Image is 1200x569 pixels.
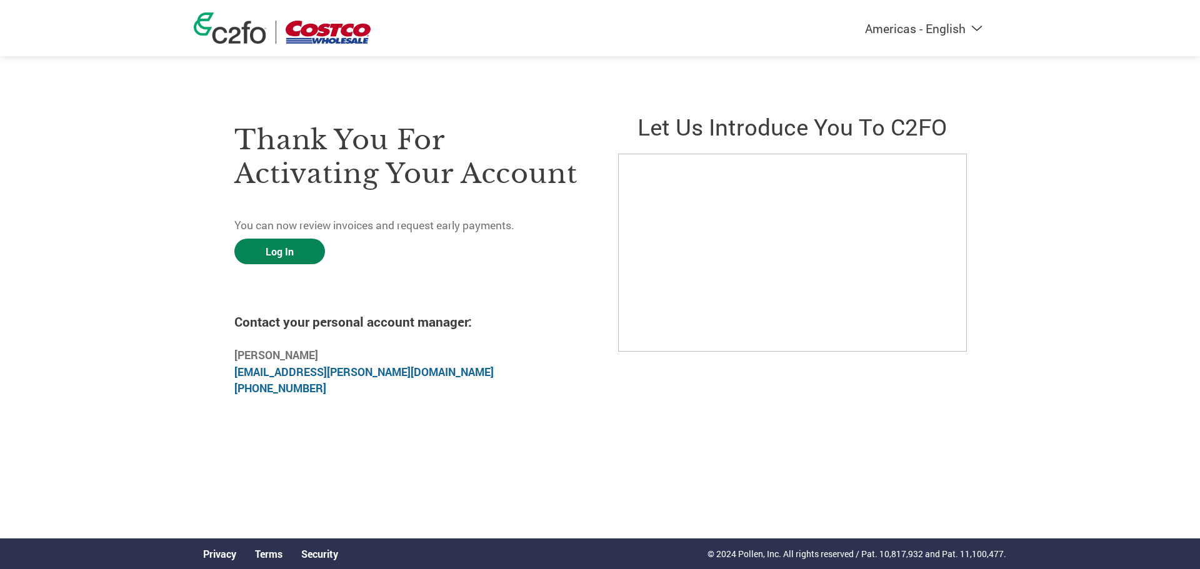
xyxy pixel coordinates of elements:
[234,381,326,395] a: [PHONE_NUMBER]
[234,365,494,379] a: [EMAIL_ADDRESS][PERSON_NAME][DOMAIN_NAME]
[255,547,282,560] a: Terms
[286,21,371,44] img: Costco
[707,547,1006,560] p: © 2024 Pollen, Inc. All rights reserved / Pat. 10,817,932 and Pat. 11,100,477.
[618,111,966,142] h2: Let us introduce you to C2FO
[194,12,266,44] img: c2fo logo
[203,547,236,560] a: Privacy
[234,239,325,264] a: Log In
[234,313,582,330] h4: Contact your personal account manager:
[234,348,318,362] b: [PERSON_NAME]
[301,547,338,560] a: Security
[234,123,582,190] h3: Thank you for activating your account
[234,217,582,234] p: You can now review invoices and request early payments.
[618,154,967,352] iframe: C2FO Introduction Video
